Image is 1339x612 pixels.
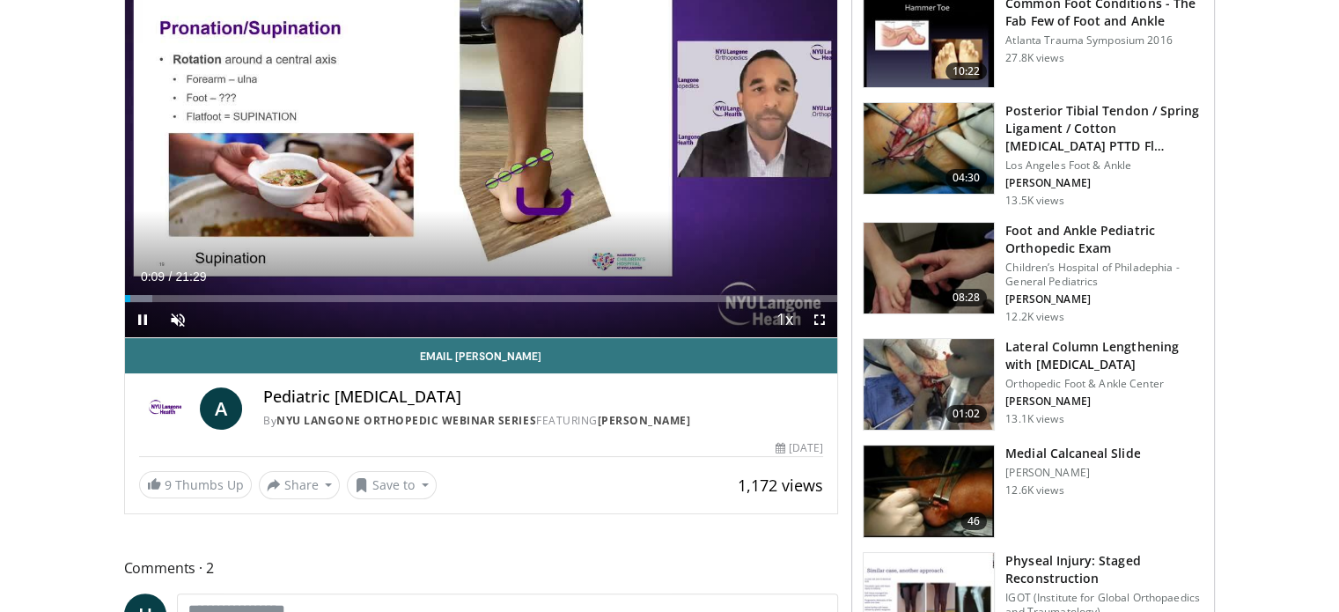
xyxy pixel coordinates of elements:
[263,387,823,407] h4: Pediatric [MEDICAL_DATA]
[347,471,437,499] button: Save to
[169,269,173,284] span: /
[165,476,172,493] span: 9
[259,471,341,499] button: Share
[767,302,802,337] button: Playback Rate
[945,289,988,306] span: 08:28
[864,103,994,195] img: 31d347b7-8cdb-4553-8407-4692467e4576.150x105_q85_crop-smart_upscale.jpg
[864,446,994,537] img: 1227497_3.png.150x105_q85_crop-smart_upscale.jpg
[960,512,987,530] span: 46
[139,387,194,430] img: NYU Langone Orthopedic Webinar Series
[263,413,823,429] div: By FEATURING
[863,222,1203,324] a: 08:28 Foot and Ankle Pediatric Orthopedic Exam Children’s Hospital of Philadephia - General Pedia...
[597,413,690,428] a: [PERSON_NAME]
[1005,310,1063,324] p: 12.2K views
[864,223,994,314] img: a1f7088d-36b4-440d-94a7-5073d8375fe0.150x105_q85_crop-smart_upscale.jpg
[863,102,1203,208] a: 04:30 Posterior Tibial Tendon / Spring Ligament / Cotton [MEDICAL_DATA] PTTD Fl… Los Angeles Foot...
[175,269,206,284] span: 21:29
[125,295,838,302] div: Progress Bar
[1005,466,1140,480] p: [PERSON_NAME]
[1005,102,1203,155] h3: Posterior Tibial Tendon / Spring Ligament / Cotton [MEDICAL_DATA] PTTD Fl…
[1005,394,1203,409] p: [PERSON_NAME]
[945,63,988,80] span: 10:22
[1005,552,1203,587] h3: Physeal Injury: Staged Reconstruction
[945,405,988,423] span: 01:02
[1005,412,1063,426] p: 13.1K views
[738,475,823,496] span: 1,172 views
[139,471,252,498] a: 9 Thumbs Up
[863,338,1203,431] a: 01:02 Lateral Column Lengthening with [MEDICAL_DATA] Orthopedic Foot & Ankle Center [PERSON_NAME]...
[1005,445,1140,462] h3: Medial Calcaneal Slide
[276,413,536,428] a: NYU Langone Orthopedic Webinar Series
[863,445,1203,538] a: 46 Medial Calcaneal Slide [PERSON_NAME] 12.6K views
[1005,338,1203,373] h3: Lateral Column Lengthening with [MEDICAL_DATA]
[1005,222,1203,257] h3: Foot and Ankle Pediatric Orthopedic Exam
[1005,377,1203,391] p: Orthopedic Foot & Ankle Center
[1005,483,1063,498] p: 12.6K views
[125,302,160,337] button: Pause
[1005,176,1203,190] p: [PERSON_NAME]
[1005,292,1203,306] p: [PERSON_NAME]
[1005,261,1203,289] p: Children’s Hospital of Philadephia - General Pediatrics
[160,302,195,337] button: Unmute
[1005,33,1203,48] p: Atlanta Trauma Symposium 2016
[1005,194,1063,208] p: 13.5K views
[200,387,242,430] a: A
[864,339,994,431] img: 545648_3.png.150x105_q85_crop-smart_upscale.jpg
[141,269,165,284] span: 0:09
[1005,51,1063,65] p: 27.8K views
[124,557,839,579] span: Comments 2
[945,169,988,187] span: 04:30
[1005,159,1203,173] p: Los Angeles Foot & Ankle
[125,338,838,373] a: Email [PERSON_NAME]
[776,440,823,456] div: [DATE]
[802,302,837,337] button: Fullscreen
